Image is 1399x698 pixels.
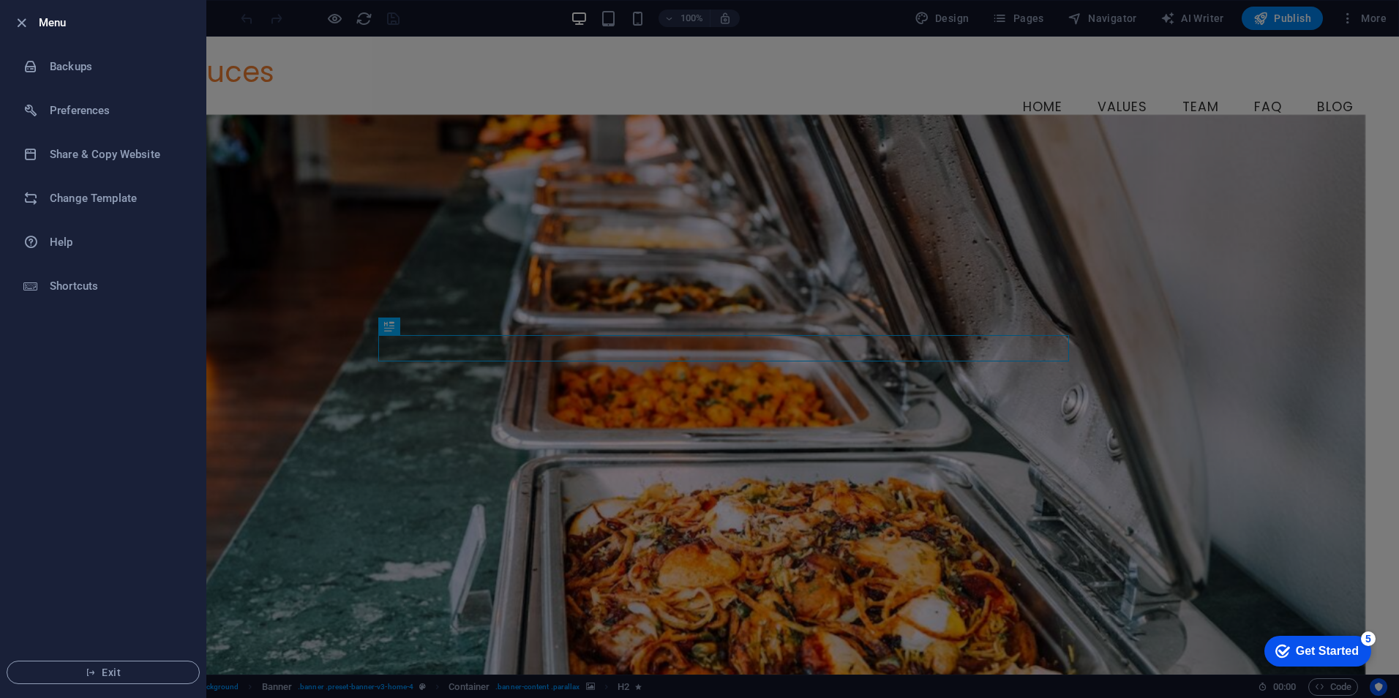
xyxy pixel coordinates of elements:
div: 5 [108,3,122,18]
button: Exit [7,661,200,684]
h6: Preferences [50,102,185,119]
h6: Share & Copy Website [50,146,185,163]
div: Get Started [42,16,105,29]
h6: Shortcuts [50,277,185,295]
span: Exit [19,667,187,678]
a: Help [1,220,206,264]
h6: Menu [39,14,194,31]
div: Get Started 5 items remaining, 0% complete [11,7,118,38]
h6: Backups [50,58,185,75]
h6: Change Template [50,189,185,207]
h6: Help [50,233,185,251]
